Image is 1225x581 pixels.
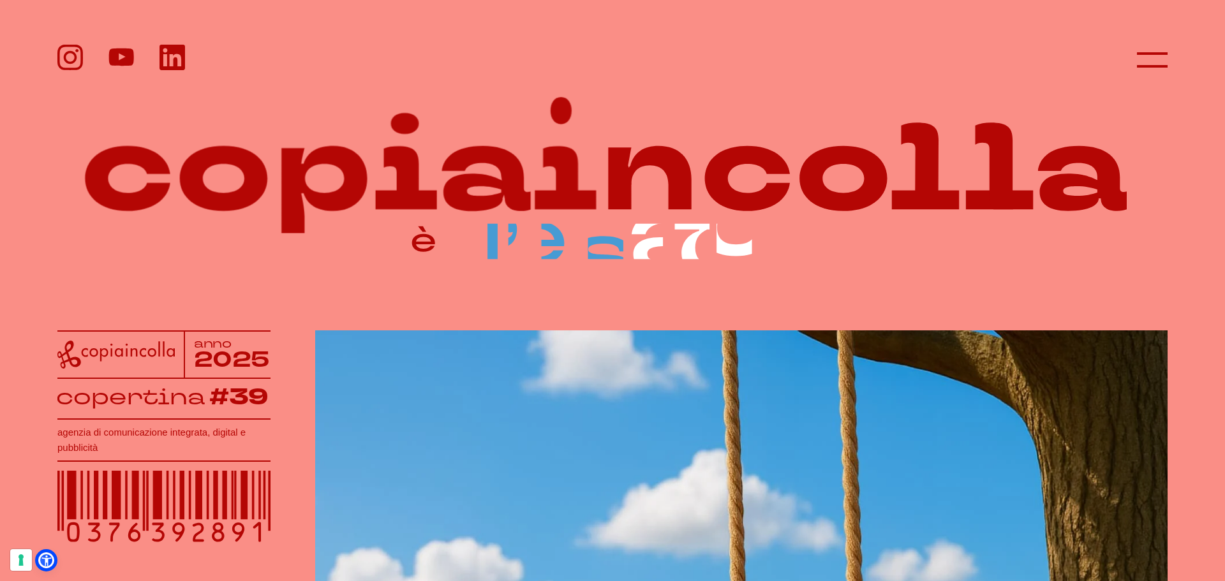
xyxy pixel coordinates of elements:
tspan: copertina [56,382,205,411]
h1: agenzia di comunicazione integrata, digital e pubblicità [57,425,271,455]
button: Le tue preferenze relative al consenso per le tecnologie di tracciamento [10,549,32,571]
a: Open Accessibility Menu [38,552,54,568]
tspan: #39 [210,381,270,413]
tspan: anno [194,335,232,351]
tspan: 2025 [194,346,271,375]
